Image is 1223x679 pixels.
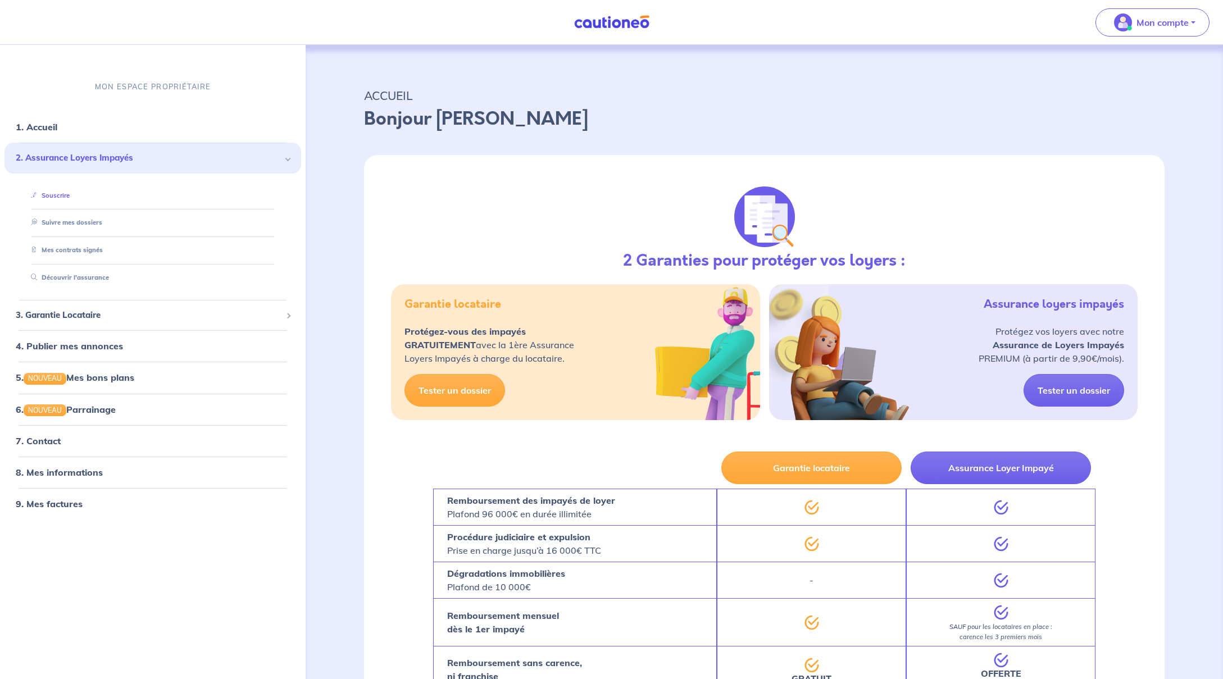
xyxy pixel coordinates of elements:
button: Assurance Loyer Impayé [911,452,1091,484]
img: justif-loupe [734,186,795,247]
a: Mes contrats signés [26,246,103,254]
h5: Garantie locataire [404,298,501,311]
a: 5.NOUVEAUMes bons plans [16,372,134,383]
a: 4. Publier mes annonces [16,340,123,352]
strong: Remboursement mensuel dès le 1er impayé [447,610,559,635]
div: 8. Mes informations [4,461,301,484]
div: 7. Contact [4,430,301,452]
strong: Remboursement des impayés de loyer [447,495,615,506]
a: Souscrire [26,192,70,199]
h3: 2 Garanties pour protéger vos loyers : [623,252,906,271]
img: illu_account_valid_menu.svg [1114,13,1132,31]
em: SAUF pour les locataires en place : carence les 3 premiers mois [949,623,1052,641]
img: Cautioneo [570,15,654,29]
a: 9. Mes factures [16,498,83,509]
div: 2. Assurance Loyers Impayés [4,143,301,174]
strong: Assurance de Loyers Impayés [993,339,1124,350]
strong: Dégradations immobilières [447,568,565,579]
a: Découvrir l'assurance [26,274,109,281]
p: avec la 1ère Assurance Loyers Impayés à charge du locataire. [404,325,574,365]
div: 1. Accueil [4,116,301,138]
div: 9. Mes factures [4,493,301,515]
button: Garantie locataire [721,452,902,484]
p: Protégez vos loyers avec notre PREMIUM (à partir de 9,90€/mois). [979,325,1124,365]
a: 1. Accueil [16,121,57,133]
p: MON ESPACE PROPRIÉTAIRE [95,81,211,92]
p: Plafond de 10 000€ [447,567,565,594]
p: Prise en charge jusqu’à 16 000€ TTC [447,530,601,557]
strong: Procédure judiciaire et expulsion [447,531,590,543]
strong: Protégez-vous des impayés GRATUITEMENT [404,326,526,350]
div: - [717,562,906,598]
div: 4. Publier mes annonces [4,335,301,357]
a: Suivre mes dossiers [26,218,102,226]
h5: Assurance loyers impayés [984,298,1124,311]
div: 3. Garantie Locataire [4,304,301,326]
span: 3. Garantie Locataire [16,309,281,322]
strong: OFFERTE [981,668,1021,679]
a: 7. Contact [16,435,61,446]
div: Souscrire [18,186,288,205]
div: Découvrir l'assurance [18,268,288,287]
p: Mon compte [1136,16,1189,29]
p: Plafond 96 000€ en durée illimitée [447,494,615,521]
a: 6.NOUVEAUParrainage [16,403,116,414]
a: Tester un dossier [1024,374,1124,407]
div: 5.NOUVEAUMes bons plans [4,366,301,389]
div: Suivre mes dossiers [18,213,288,232]
p: ACCUEIL [364,85,1165,106]
div: Mes contrats signés [18,241,288,259]
div: 6.NOUVEAUParrainage [4,398,301,420]
p: Bonjour [PERSON_NAME] [364,106,1165,133]
a: 8. Mes informations [16,467,103,478]
button: illu_account_valid_menu.svgMon compte [1095,8,1210,37]
a: Tester un dossier [404,374,505,407]
span: 2. Assurance Loyers Impayés [16,152,281,165]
